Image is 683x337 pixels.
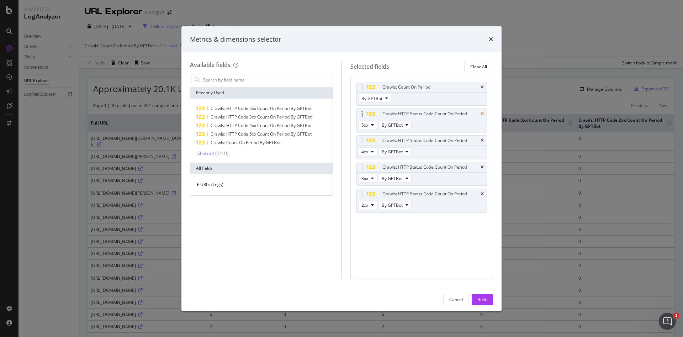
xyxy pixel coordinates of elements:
[378,174,412,183] button: By GPTBot
[382,84,430,91] div: Crawls: Count On Period
[197,151,214,156] div: Show all
[211,131,312,137] span: Crawls: HTTP Code 5xx Count On Period By GPTBot
[382,122,403,128] span: By GPTBot
[382,137,467,144] div: Crawls: HTTP Status Code Count On Period
[449,296,463,302] div: Cancel
[481,192,484,196] div: times
[214,150,228,157] div: ( 5 / 10 )
[358,174,377,183] button: 3xx
[477,296,487,302] div: Build
[481,165,484,169] div: times
[350,63,389,71] div: Selected fields
[211,114,312,120] span: Crawls: HTTP Code 3xx Count On Period By GPTBot
[361,149,368,155] span: 4xx
[382,149,403,155] span: By GPTBot
[358,147,377,156] button: 4xx
[181,26,502,311] div: modal
[481,85,484,89] div: times
[382,110,467,117] div: Crawls: HTTP Status Code Count On Period
[443,294,469,305] button: Cancel
[200,181,223,188] span: URLs (Logs)
[361,95,382,101] span: By GPTBot
[202,74,331,85] input: Search by field name
[211,105,312,111] span: Crawls: HTTP Code 2xx Count On Period By GPTBot
[356,135,487,159] div: Crawls: HTTP Status Code Count On Periodtimes4xxBy GPTBot
[470,64,487,70] div: Clear All
[361,202,368,208] span: 2xx
[673,313,679,318] span: 1
[659,313,676,330] iframe: Intercom live chat
[356,162,487,186] div: Crawls: HTTP Status Code Count On Periodtimes3xxBy GPTBot
[378,121,412,129] button: By GPTBot
[190,61,231,69] div: Available fields
[358,121,377,129] button: 5xx
[378,147,412,156] button: By GPTBot
[481,112,484,116] div: times
[190,163,333,174] div: All fields
[361,175,368,181] span: 3xx
[378,201,412,209] button: By GPTBot
[472,294,493,305] button: Build
[211,122,312,128] span: Crawls: HTTP Code 4xx Count On Period By GPTBot
[464,61,493,72] button: Clear All
[356,189,487,212] div: Crawls: HTTP Status Code Count On Periodtimes2xxBy GPTBot
[190,35,281,44] div: Metrics & dimensions selector
[356,109,487,132] div: Crawls: HTTP Status Code Count On Periodtimes5xxBy GPTBot
[190,87,333,99] div: Recently Used
[356,82,487,106] div: Crawls: Count On PeriodtimesBy GPTBot
[481,138,484,143] div: times
[358,201,377,209] button: 2xx
[358,94,391,102] button: By GPTBot
[382,164,467,171] div: Crawls: HTTP Status Code Count On Period
[382,202,403,208] span: By GPTBot
[361,122,368,128] span: 5xx
[382,175,403,181] span: By GPTBot
[489,35,493,44] div: times
[382,190,467,198] div: Crawls: HTTP Status Code Count On Period
[211,139,281,146] span: Crawls: Count On Period By GPTBot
